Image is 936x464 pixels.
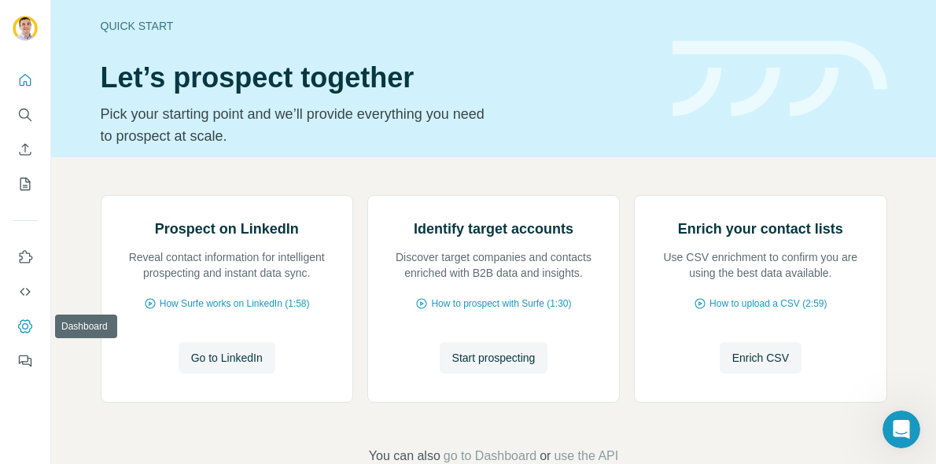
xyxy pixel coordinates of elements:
img: Avatar [13,16,38,41]
button: Expand window [246,6,276,36]
h2: Prospect on LinkedIn [155,218,299,240]
button: Enrich CSV [720,342,801,374]
div: Close [276,6,304,35]
span: neutral face reaction [137,301,178,333]
span: 😞 [105,301,127,333]
span: smiley reaction [178,301,219,333]
span: How Surfe works on LinkedIn (1:58) [160,296,310,311]
a: Open in help center [94,352,220,365]
button: Enrich CSV [13,135,38,164]
span: Start prospecting [452,350,536,366]
button: My lists [13,170,38,198]
p: Use CSV enrichment to confirm you are using the best data available. [650,249,870,281]
span: 😐 [146,301,168,333]
p: Pick your starting point and we’ll provide everything you need to prospect at scale. [101,103,495,147]
button: go back [10,6,40,36]
button: Feedback [13,347,38,375]
span: Go to LinkedIn [191,350,263,366]
h2: Identify target accounts [414,218,573,240]
span: How to upload a CSV (2:59) [709,296,827,311]
button: Use Surfe on LinkedIn [13,243,38,271]
span: How to prospect with Surfe (1:30) [431,296,571,311]
button: Use Surfe API [13,278,38,306]
img: banner [673,41,887,117]
span: 😃 [186,301,209,333]
button: Quick start [13,66,38,94]
p: Discover target companies and contacts enriched with B2B data and insights. [384,249,603,281]
div: Did this answer your question? [19,285,296,303]
span: Enrich CSV [732,350,789,366]
p: Reveal contact information for intelligent prospecting and instant data sync. [117,249,337,281]
button: Go to LinkedIn [179,342,275,374]
button: Dashboard [13,312,38,341]
button: Search [13,101,38,129]
span: disappointed reaction [96,301,137,333]
button: Start prospecting [440,342,548,374]
h1: Let’s prospect together [101,62,654,94]
div: Quick start [101,18,654,34]
iframe: Intercom live chat [883,411,920,448]
h2: Enrich your contact lists [678,218,843,240]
